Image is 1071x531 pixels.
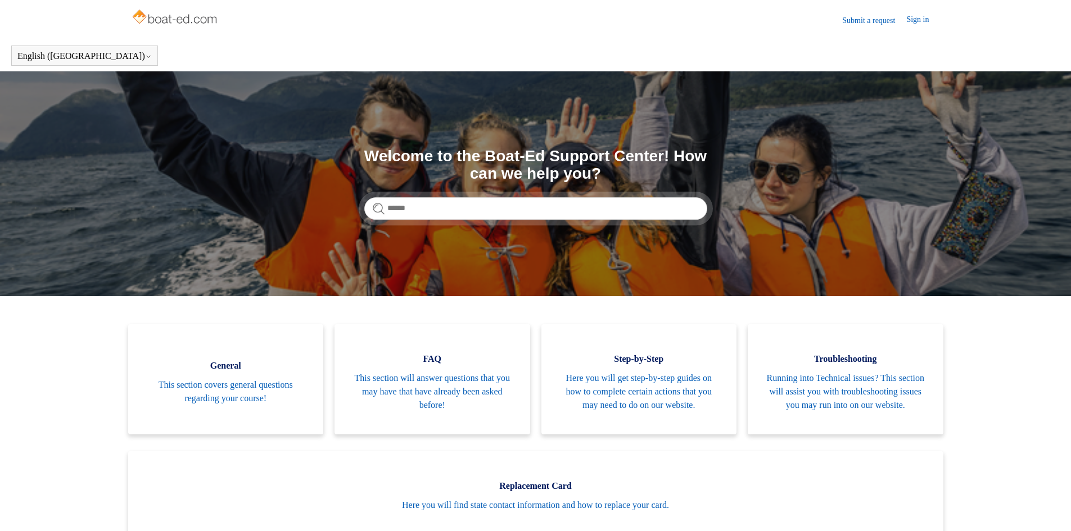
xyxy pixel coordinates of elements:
[1033,493,1063,523] div: Live chat
[558,371,720,412] span: Here you will get step-by-step guides on how to complete certain actions that you may need to do ...
[335,324,530,434] a: FAQ This section will answer questions that you may have that have already been asked before!
[351,371,513,412] span: This section will answer questions that you may have that have already been asked before!
[748,324,943,434] a: Troubleshooting Running into Technical issues? This section will assist you with troubleshooting ...
[765,371,927,412] span: Running into Technical issues? This section will assist you with troubleshooting issues you may r...
[145,378,307,405] span: This section covers general questions regarding your course!
[128,324,324,434] a: General This section covers general questions regarding your course!
[364,148,707,183] h1: Welcome to the Boat-Ed Support Center! How can we help you?
[541,324,737,434] a: Step-by-Step Here you will get step-by-step guides on how to complete certain actions that you ma...
[145,479,927,493] span: Replacement Card
[364,197,707,220] input: Search
[558,352,720,366] span: Step-by-Step
[17,51,152,61] button: English ([GEOGRAPHIC_DATA])
[145,359,307,373] span: General
[145,498,927,512] span: Here you will find state contact information and how to replace your card.
[765,352,927,366] span: Troubleshooting
[906,13,940,27] a: Sign in
[351,352,513,366] span: FAQ
[131,7,220,29] img: Boat-Ed Help Center home page
[842,15,906,26] a: Submit a request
